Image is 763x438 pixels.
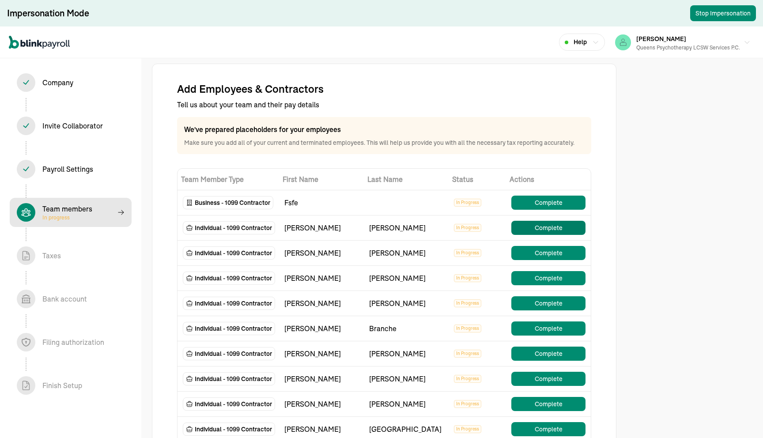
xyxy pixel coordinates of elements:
[195,425,272,434] span: Individual - 1099 Contractor
[511,422,585,436] button: Complete
[10,328,132,357] span: Filing authorization
[195,223,272,232] span: Individual - 1099 Contractor
[283,174,360,185] span: First Name
[511,246,585,260] button: Complete
[177,82,591,96] h4: Add Employees & Contractors
[511,397,585,411] button: Complete
[284,323,359,334] div: [PERSON_NAME]
[42,337,104,347] div: Filing authorization
[42,294,87,304] div: Bank account
[369,248,443,258] div: [PERSON_NAME]
[195,249,272,257] span: Individual - 1099 Contractor
[454,400,481,408] span: In Progress
[369,298,443,309] div: [PERSON_NAME]
[10,155,132,184] span: Payroll Settings
[454,425,481,433] span: In Progress
[181,174,276,185] span: Team Member Type
[454,325,481,332] span: In Progress
[511,321,585,336] button: Complete
[454,274,481,282] span: In Progress
[42,250,61,261] div: Taxes
[511,196,585,210] button: Complete
[454,299,481,307] span: In Progress
[284,424,359,434] div: [PERSON_NAME]
[510,174,587,185] span: Actions
[612,31,754,53] button: [PERSON_NAME]Queens Psychotherapy LCSW Services P.C.
[369,424,443,434] div: [GEOGRAPHIC_DATA]
[184,138,584,147] p: Make sure you add all of your current and terminated employees. This will help us provide you wit...
[195,400,272,408] span: Individual - 1099 Contractor
[195,374,272,383] span: Individual - 1099 Contractor
[284,223,359,233] div: [PERSON_NAME]
[10,371,132,400] span: Finish Setup
[9,30,70,55] nav: Global
[454,224,481,232] span: In Progress
[559,34,605,51] button: Help
[284,197,359,208] div: fsfe
[284,248,359,258] div: [PERSON_NAME]
[184,124,584,135] p: We've prepared placeholders for your employees
[369,374,443,384] div: [PERSON_NAME]
[452,174,502,185] span: Status
[369,323,443,334] div: Branche
[719,396,763,438] iframe: Chat Widget
[511,296,585,310] button: Complete
[690,5,756,21] button: Stop Impersonation
[284,348,359,359] div: [PERSON_NAME]
[636,44,740,52] div: Queens Psychotherapy LCSW Services P.C.
[10,198,132,227] span: Team membersIn progress
[42,214,92,221] span: In progress
[369,273,443,283] div: [PERSON_NAME]
[42,77,73,88] div: Company
[10,284,132,313] span: Bank account
[10,68,132,97] span: Company
[177,99,591,110] p: Tell us about your team and their pay details
[511,372,585,386] button: Complete
[511,347,585,361] button: Complete
[42,121,103,131] div: Invite Collaborator
[511,271,585,285] button: Complete
[10,111,132,140] span: Invite Collaborator
[369,223,443,233] div: [PERSON_NAME]
[284,399,359,409] div: [PERSON_NAME]
[195,274,272,283] span: Individual - 1099 Contractor
[195,299,272,308] span: Individual - 1099 Contractor
[454,375,481,383] span: In Progress
[42,380,82,391] div: Finish Setup
[284,298,359,309] div: [PERSON_NAME]
[369,399,443,409] div: [PERSON_NAME]
[574,38,587,47] span: Help
[454,350,481,358] span: In Progress
[195,349,272,358] span: Individual - 1099 Contractor
[195,324,272,333] span: Individual - 1099 Contractor
[42,204,92,221] div: Team members
[454,249,481,257] span: In Progress
[369,348,443,359] div: [PERSON_NAME]
[284,374,359,384] div: [PERSON_NAME]
[511,221,585,235] button: Complete
[7,7,89,19] div: Impersonation Mode
[454,199,481,207] span: In Progress
[195,198,270,207] span: Business - 1099 Contractor
[284,273,359,283] div: [PERSON_NAME]
[42,164,93,174] div: Payroll Settings
[367,174,445,185] span: Last Name
[636,35,686,43] span: [PERSON_NAME]
[10,241,132,270] span: Taxes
